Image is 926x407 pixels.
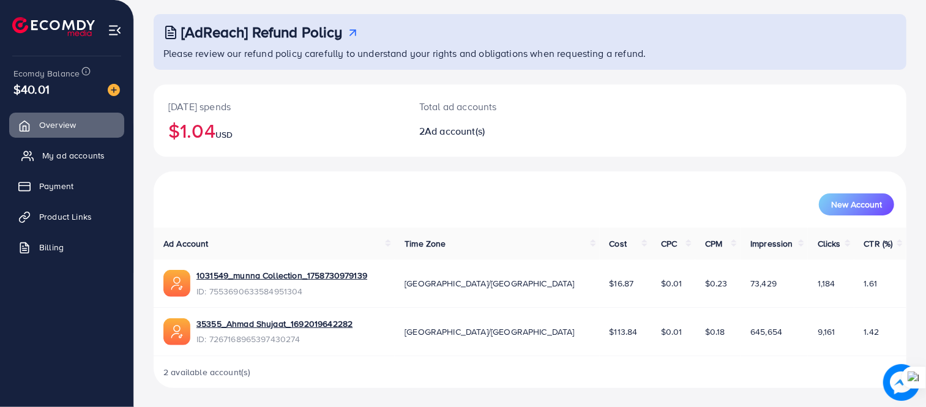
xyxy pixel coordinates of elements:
[108,23,122,37] img: menu
[864,237,893,250] span: CTR (%)
[163,270,190,297] img: ic-ads-acc.e4c84228.svg
[196,285,367,297] span: ID: 7553690633584951304
[818,237,841,250] span: Clicks
[405,237,446,250] span: Time Zone
[9,235,124,260] a: Billing
[425,124,485,138] span: Ad account(s)
[196,333,353,345] span: ID: 7267168965397430274
[168,99,390,114] p: [DATE] spends
[163,237,209,250] span: Ad Account
[705,326,725,338] span: $0.18
[42,149,105,162] span: My ad accounts
[405,277,575,289] span: [GEOGRAPHIC_DATA]/[GEOGRAPHIC_DATA]
[168,119,390,142] h2: $1.04
[883,364,920,401] img: image
[818,277,835,289] span: 1,184
[405,326,575,338] span: [GEOGRAPHIC_DATA]/[GEOGRAPHIC_DATA]
[864,326,879,338] span: 1.42
[13,67,80,80] span: Ecomdy Balance
[419,99,578,114] p: Total ad accounts
[39,119,76,131] span: Overview
[9,143,124,168] a: My ad accounts
[9,174,124,198] a: Payment
[819,193,894,215] button: New Account
[750,237,793,250] span: Impression
[39,211,92,223] span: Product Links
[661,277,682,289] span: $0.01
[163,318,190,345] img: ic-ads-acc.e4c84228.svg
[750,326,782,338] span: 645,654
[705,237,722,250] span: CPM
[9,113,124,137] a: Overview
[419,125,578,137] h2: 2
[610,326,638,338] span: $113.84
[163,366,251,378] span: 2 available account(s)
[163,46,899,61] p: Please review our refund policy carefully to understand your rights and obligations when requesti...
[39,241,64,253] span: Billing
[661,326,682,338] span: $0.01
[12,17,95,36] img: logo
[181,23,343,41] h3: [AdReach] Refund Policy
[13,80,50,98] span: $40.01
[610,237,627,250] span: Cost
[196,318,353,330] a: 35355_Ahmad Shujaat_1692019642282
[9,204,124,229] a: Product Links
[39,180,73,192] span: Payment
[705,277,728,289] span: $0.23
[215,129,233,141] span: USD
[108,84,120,96] img: image
[196,269,367,282] a: 1031549_munna Collection_1758730979139
[750,277,777,289] span: 73,429
[818,326,835,338] span: 9,161
[864,277,878,289] span: 1.61
[661,237,677,250] span: CPC
[610,277,634,289] span: $16.87
[831,200,882,209] span: New Account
